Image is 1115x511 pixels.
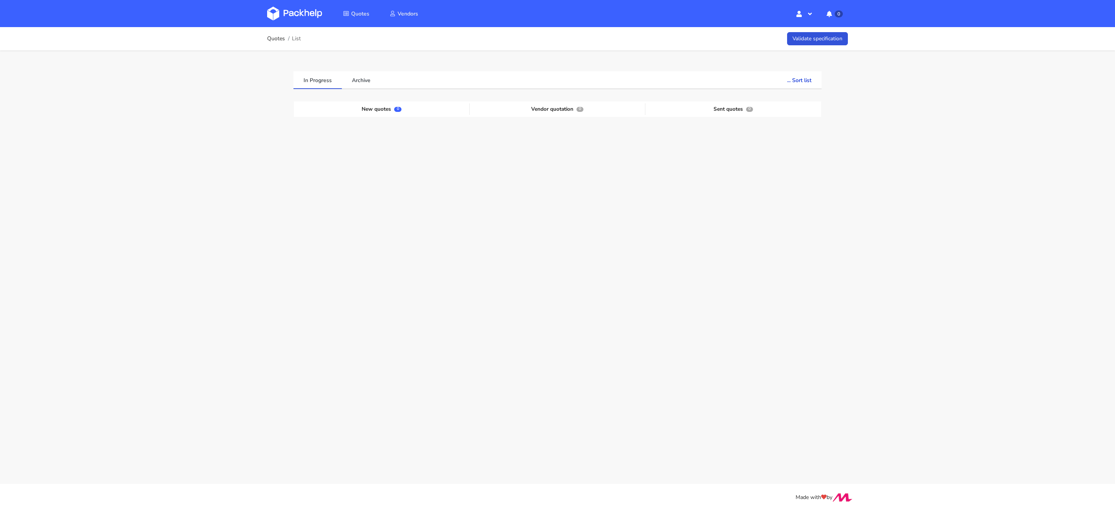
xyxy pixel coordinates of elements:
[746,107,753,112] span: 0
[257,493,858,502] div: Made with by
[832,493,853,502] img: Move Closer
[645,103,821,115] div: Sent quotes
[292,36,301,42] span: List
[293,71,342,88] a: In Progress
[835,10,843,17] span: 0
[351,10,369,17] span: Quotes
[267,36,285,42] a: Quotes
[787,32,848,46] a: Validate specification
[470,103,645,115] div: Vendor quotation
[267,7,322,21] img: Dashboard
[576,107,583,112] span: 0
[394,107,401,112] span: 0
[267,31,301,46] nav: breadcrumb
[820,7,848,21] button: 0
[294,103,470,115] div: New quotes
[777,71,822,88] button: ... Sort list
[398,10,418,17] span: Vendors
[334,7,379,21] a: Quotes
[342,71,381,88] a: Archive
[380,7,427,21] a: Vendors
